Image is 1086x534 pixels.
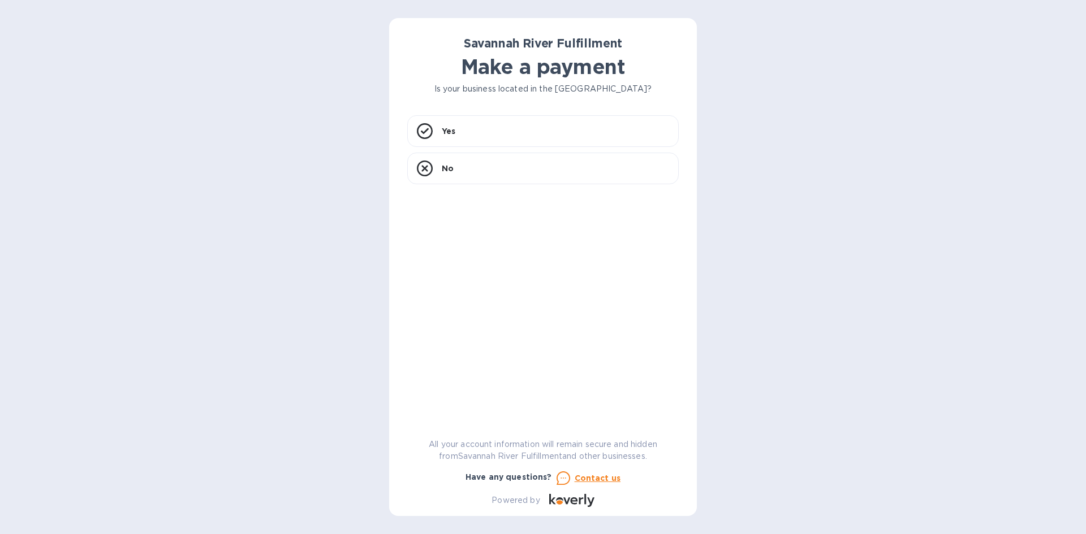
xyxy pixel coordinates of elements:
p: All your account information will remain secure and hidden from Savannah River Fulfillment and ot... [407,439,679,462]
u: Contact us [575,474,621,483]
b: Savannah River Fulfillment [464,36,622,50]
p: Is your business located in the [GEOGRAPHIC_DATA]? [407,83,679,95]
b: Have any questions? [466,472,552,481]
p: No [442,163,454,174]
h1: Make a payment [407,55,679,79]
p: Powered by [492,494,540,506]
p: Yes [442,125,455,137]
